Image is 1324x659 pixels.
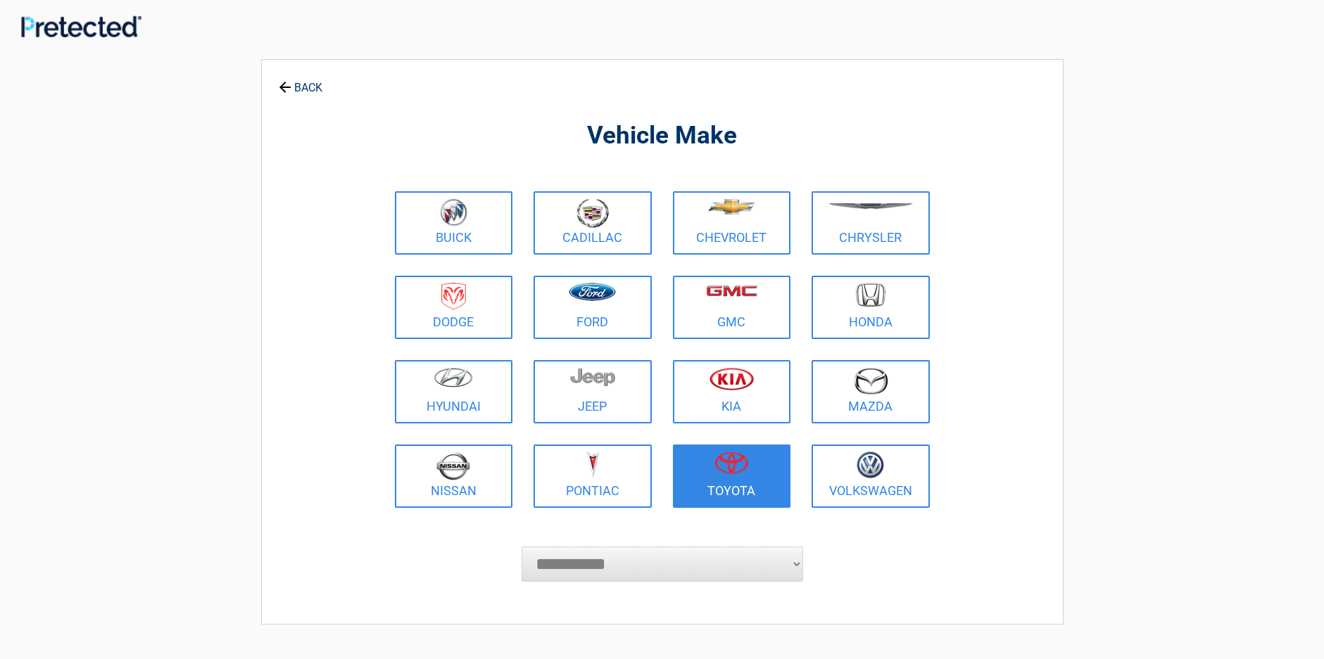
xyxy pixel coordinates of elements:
[569,283,616,301] img: ford
[276,69,325,94] a: BACK
[395,191,513,255] a: Buick
[534,360,652,423] a: Jeep
[534,276,652,339] a: Ford
[673,444,791,508] a: Toyota
[441,283,466,310] img: dodge
[391,120,933,153] h2: Vehicle Make
[706,285,757,297] img: gmc
[673,191,791,255] a: Chevrolet
[534,191,652,255] a: Cadillac
[570,367,615,387] img: jeep
[812,191,930,255] a: Chrysler
[586,452,600,478] img: pontiac
[853,367,888,395] img: mazda
[21,15,141,37] img: Main Logo
[395,276,513,339] a: Dodge
[812,444,930,508] a: Volkswagen
[714,452,748,474] img: toyota
[812,276,930,339] a: Honda
[856,283,885,307] img: honda
[828,203,914,210] img: chrysler
[708,199,755,215] img: chevrolet
[710,367,754,390] img: kia
[812,360,930,423] a: Mazda
[576,198,609,228] img: cadillac
[673,276,791,339] a: GMC
[395,360,513,423] a: Hyundai
[434,367,473,388] img: hyundai
[857,452,884,479] img: volkswagen
[436,452,470,480] img: nissan
[673,360,791,423] a: Kia
[534,444,652,508] a: Pontiac
[440,198,467,226] img: buick
[395,444,513,508] a: Nissan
